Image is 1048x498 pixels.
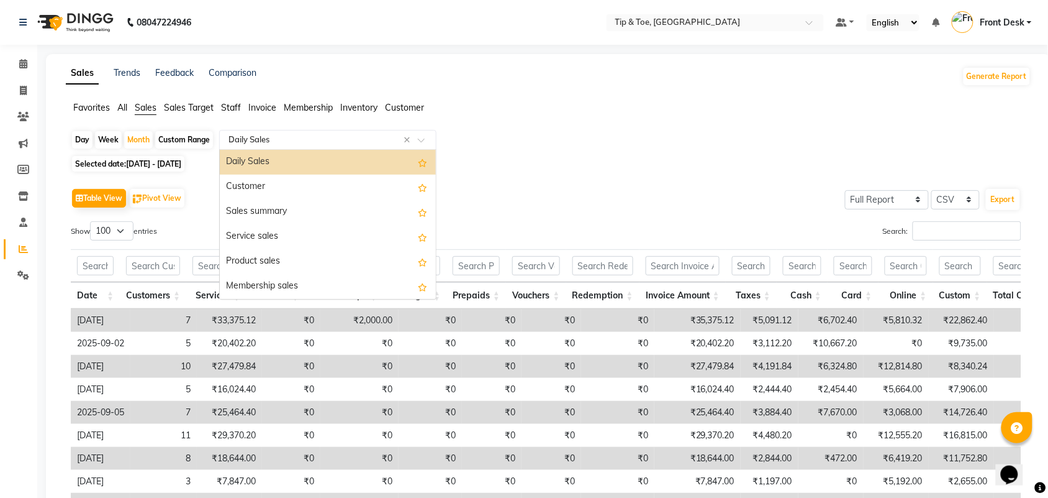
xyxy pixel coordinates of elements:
[197,309,262,332] td: ₹33,375.12
[418,205,427,219] span: Add this report to Favorites List
[133,195,142,204] img: pivot.png
[462,332,522,355] td: ₹0
[73,102,110,113] span: Favorites
[929,401,994,424] td: ₹14,726.40
[462,470,522,493] td: ₹0
[453,256,500,275] input: Search Prepaids
[798,447,864,470] td: ₹472.00
[654,401,741,424] td: ₹25,464.40
[130,447,197,470] td: 8
[399,332,462,355] td: ₹0
[798,355,864,378] td: ₹6,324.80
[777,282,828,309] th: Cash: activate to sort column ascending
[929,447,994,470] td: ₹11,752.80
[581,309,654,332] td: ₹0
[399,378,462,401] td: ₹0
[462,309,522,332] td: ₹0
[828,282,878,309] th: Card: activate to sort column ascending
[399,424,462,447] td: ₹0
[646,256,720,275] input: Search Invoice Amount
[71,424,130,447] td: [DATE]
[90,221,133,241] select: Showentries
[581,378,654,401] td: ₹0
[639,282,726,309] th: Invoice Amount: activate to sort column ascending
[994,401,1048,424] td: ₹0
[654,355,741,378] td: ₹27,479.84
[164,102,214,113] span: Sales Target
[155,131,213,149] div: Custom Range
[126,256,180,275] input: Search Customers
[522,424,581,447] td: ₹0
[522,401,581,424] td: ₹0
[522,309,581,332] td: ₹0
[418,254,427,269] span: Add this report to Favorites List
[522,447,581,470] td: ₹0
[654,309,741,332] td: ₹35,375.12
[783,256,821,275] input: Search Cash
[581,470,654,493] td: ₹0
[996,448,1036,486] iframe: chat widget
[71,221,157,241] label: Show entries
[994,332,1048,355] td: ₹0
[192,256,240,275] input: Search Services
[798,332,864,355] td: ₹10,667.20
[741,470,798,493] td: ₹1,197.00
[929,424,994,447] td: ₹16,815.00
[913,221,1021,241] input: Search:
[566,282,639,309] th: Redemption: activate to sort column ascending
[186,282,246,309] th: Services: activate to sort column ascending
[220,200,436,224] div: Sales summary
[741,401,798,424] td: ₹3,884.40
[197,470,262,493] td: ₹7,847.00
[126,159,181,168] span: [DATE] - [DATE]
[798,378,864,401] td: ₹2,454.40
[885,256,927,275] input: Search Online
[114,67,140,78] a: Trends
[71,309,130,332] td: [DATE]
[71,378,130,401] td: [DATE]
[220,224,436,249] div: Service sales
[929,332,994,355] td: ₹9,735.00
[522,332,581,355] td: ₹0
[418,279,427,294] span: Add this report to Favorites List
[320,447,399,470] td: ₹0
[418,229,427,244] span: Add this report to Favorites List
[399,355,462,378] td: ₹0
[462,447,522,470] td: ₹0
[209,67,256,78] a: Comparison
[320,332,399,355] td: ₹0
[952,11,973,33] img: Front Desk
[741,355,798,378] td: ₹4,191.84
[72,156,184,172] span: Selected date:
[418,180,427,195] span: Add this report to Favorites List
[404,134,414,147] span: Clear all
[929,470,994,493] td: ₹2,655.00
[32,5,117,40] img: logo
[320,309,399,332] td: ₹2,000.00
[262,401,320,424] td: ₹0
[77,256,114,275] input: Search Date
[197,447,262,470] td: ₹18,644.00
[130,424,197,447] td: 11
[320,424,399,447] td: ₹0
[219,149,436,300] ng-dropdown-panel: Options list
[741,378,798,401] td: ₹2,444.40
[864,447,929,470] td: ₹6,419.20
[197,401,262,424] td: ₹25,464.40
[130,378,197,401] td: 5
[879,282,933,309] th: Online: activate to sort column ascending
[399,447,462,470] td: ₹0
[994,424,1048,447] td: ₹0
[340,102,377,113] span: Inventory
[654,447,741,470] td: ₹18,644.00
[130,355,197,378] td: 10
[798,309,864,332] td: ₹6,702.40
[864,401,929,424] td: ₹3,068.00
[798,470,864,493] td: ₹0
[135,102,156,113] span: Sales
[137,5,191,40] b: 08047224946
[864,470,929,493] td: ₹5,192.00
[741,332,798,355] td: ₹3,112.20
[72,189,126,208] button: Table View
[864,332,929,355] td: ₹0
